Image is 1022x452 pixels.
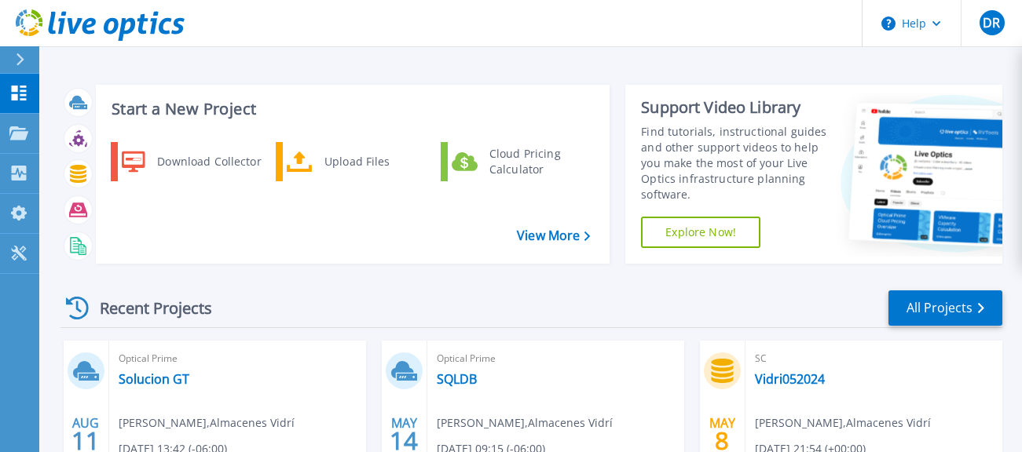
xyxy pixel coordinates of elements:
a: Download Collector [111,142,272,181]
div: Support Video Library [641,97,828,118]
a: Vidri052024 [755,371,825,387]
h3: Start a New Project [112,100,589,118]
span: [PERSON_NAME] , Almacenes Vidrí [755,414,931,432]
a: All Projects [888,290,1002,326]
div: Recent Projects [60,289,233,327]
span: Optical Prime [437,350,675,367]
span: SC [755,350,993,367]
a: View More [517,228,590,243]
a: Explore Now! [641,217,760,248]
div: Download Collector [149,146,268,177]
div: Upload Files [317,146,433,177]
div: Find tutorials, instructional guides and other support videos to help you make the most of your L... [641,124,828,202]
span: DR [983,16,1000,29]
a: SQLDB [437,371,477,387]
div: Cloud Pricing Calculator [482,146,598,177]
a: Cloud Pricing Calculator [441,142,602,181]
a: Upload Files [276,142,437,181]
span: 11 [71,434,100,447]
span: [PERSON_NAME] , Almacenes Vidrí [119,414,295,432]
span: [PERSON_NAME] , Almacenes Vidrí [437,414,613,432]
a: Solucion GT [119,371,189,387]
span: 8 [715,434,729,447]
span: 14 [390,434,418,447]
span: Optical Prime [119,350,357,367]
